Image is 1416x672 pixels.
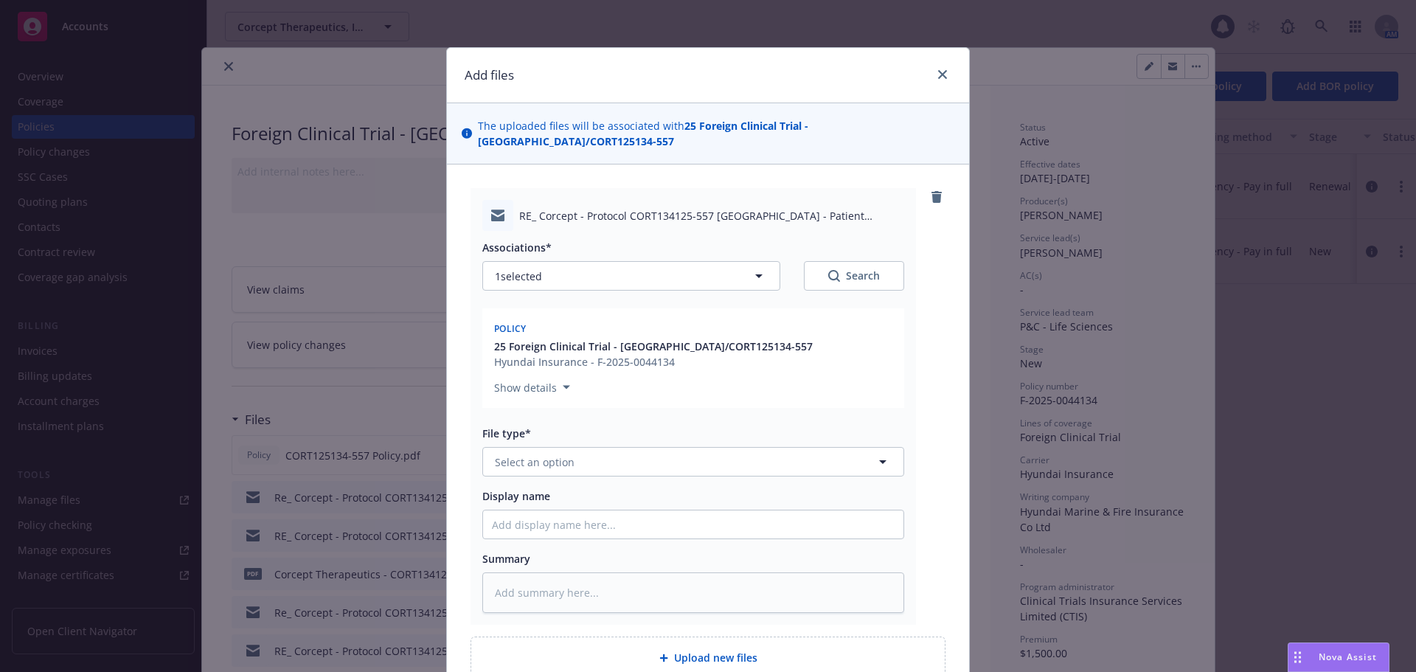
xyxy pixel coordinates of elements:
button: Nova Assist [1288,642,1389,672]
button: Select an option [482,447,904,477]
span: Summary [482,552,530,566]
span: Upload new files [674,650,757,665]
span: File type* [482,426,531,440]
div: Drag to move [1288,643,1307,671]
span: Select an option [495,454,575,470]
input: Add display name here... [483,510,903,538]
span: Display name [482,489,550,503]
span: Nova Assist [1319,651,1377,663]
